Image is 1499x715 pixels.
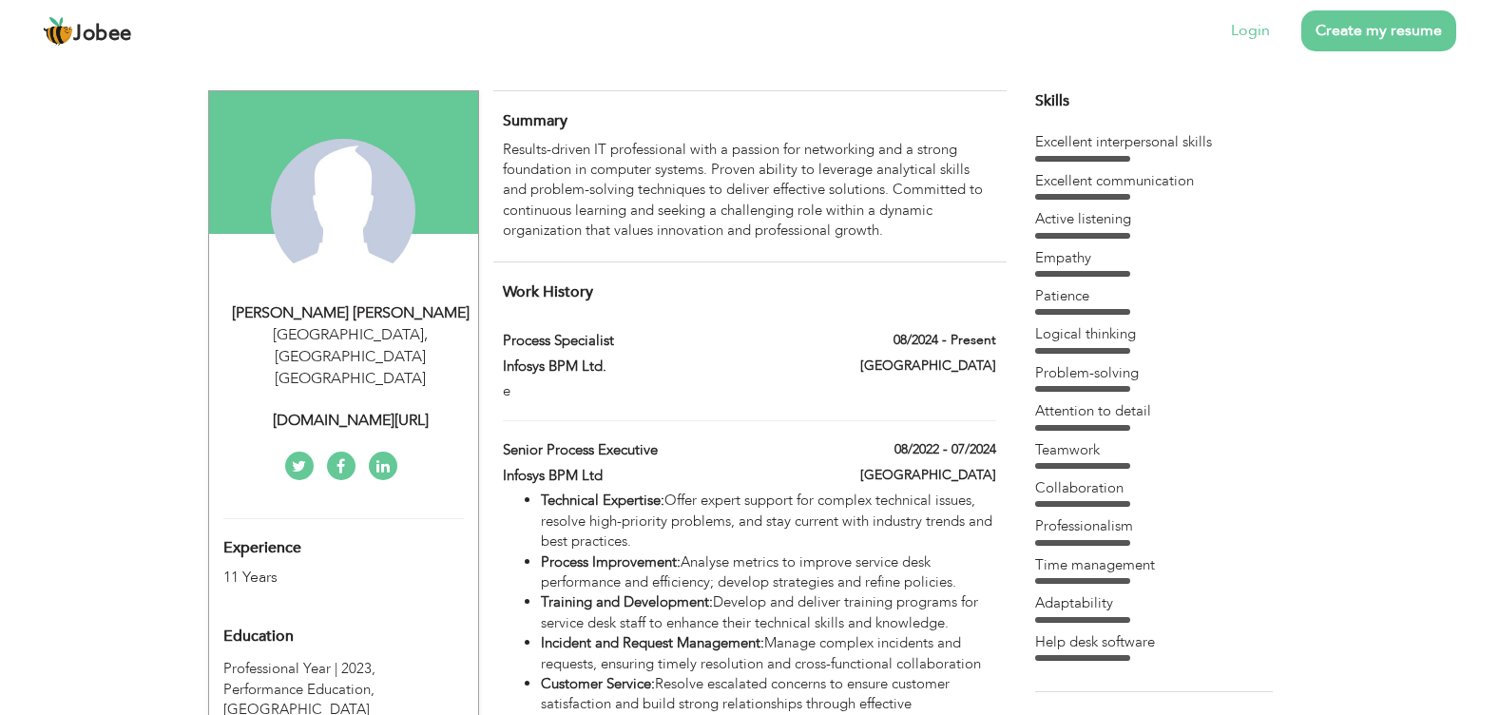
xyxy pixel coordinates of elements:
[223,628,294,646] span: Education
[503,281,593,302] span: Work History
[1035,132,1273,152] div: Excellent interpersonal skills
[43,16,73,47] img: jobee.io
[1035,516,1273,536] div: Professionalism
[223,567,419,589] div: 11 Years
[503,357,822,377] label: Infosys BPM Ltd.
[43,16,132,47] a: Jobee
[1035,555,1273,575] div: Time management
[541,552,681,571] strong: Process Improvement:
[424,324,428,345] span: ,
[1035,324,1273,344] div: Logical thinking
[1035,401,1273,421] div: Attention to detail
[1035,632,1273,652] div: Help desk software
[503,110,567,131] span: Summary
[894,440,996,459] label: 08/2022 - 07/2024
[1231,20,1270,42] a: Login
[1035,171,1273,191] div: Excellent communication
[503,381,995,401] div: e
[503,440,822,460] label: Senior Process Executive
[541,491,664,510] strong: Technical Expertise:
[223,302,478,324] div: [PERSON_NAME] [PERSON_NAME]
[1035,209,1273,229] div: Active listening
[1035,90,1069,111] span: Skills
[223,324,478,390] div: [GEOGRAPHIC_DATA] [GEOGRAPHIC_DATA] [GEOGRAPHIC_DATA]
[541,552,995,593] li: Analyse metrics to improve service desk performance and efficiency; develop strategies and refine...
[860,466,996,485] label: [GEOGRAPHIC_DATA]
[1035,440,1273,460] div: Teamwork
[541,592,713,611] strong: Training and Development:
[1035,248,1273,268] div: Empathy
[223,410,478,432] div: [DOMAIN_NAME][URL]
[541,592,995,633] li: Develop and deliver training programs for service desk staff to enhance their technical skills an...
[541,633,764,652] strong: Incident and Request Management:
[860,357,996,376] label: [GEOGRAPHIC_DATA]
[1035,478,1273,498] div: Collaboration
[223,659,375,678] span: Professional Year, Performance Education, 2023
[73,24,132,45] span: Jobee
[541,674,655,693] strong: Customer Service:
[1301,10,1456,51] a: Create my resume
[1035,363,1273,383] div: Problem-solving
[541,491,995,551] li: Offer expert support for complex technical issues, resolve high-priority problems, and stay curre...
[894,331,996,350] label: 08/2024 - Present
[503,331,822,351] label: Process Specialist
[503,140,995,242] div: Results-driven IT professional with a passion for networking and a strong foundation in computer ...
[1035,286,1273,306] div: Patience
[1035,593,1273,613] div: Adaptability
[223,540,301,557] span: Experience
[503,466,822,486] label: Infosys BPM Ltd
[541,633,995,674] li: Manage complex incidents and requests, ensuring timely resolution and cross-functional collaboration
